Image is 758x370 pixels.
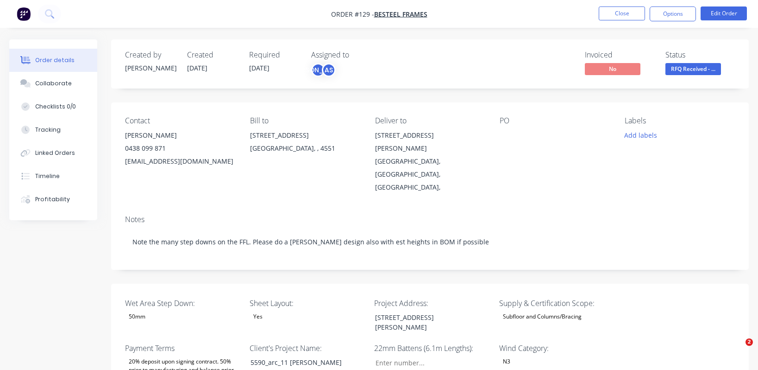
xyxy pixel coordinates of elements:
[625,116,735,125] div: Labels
[499,343,615,354] label: Wind Category:
[250,343,365,354] label: Client's Project Name:
[374,10,427,19] a: besteel frames
[9,188,97,211] button: Profitability
[125,155,235,168] div: [EMAIL_ADDRESS][DOMAIN_NAME]
[125,129,235,142] div: [PERSON_NAME]
[9,72,97,95] button: Collaborate
[650,6,696,21] button: Options
[9,49,97,72] button: Order details
[311,51,404,59] div: Assigned to
[375,129,485,194] div: [STREET_ADDRESS][PERSON_NAME][GEOGRAPHIC_DATA], [GEOGRAPHIC_DATA], [GEOGRAPHIC_DATA],
[250,129,360,159] div: [STREET_ADDRESS][GEOGRAPHIC_DATA], , 4551
[125,228,735,256] div: Note the many step downs on the FFL. Please do a [PERSON_NAME] design also with est heights in BO...
[250,129,360,142] div: [STREET_ADDRESS]
[9,118,97,141] button: Tracking
[585,63,640,75] span: No
[375,155,485,194] div: [GEOGRAPHIC_DATA], [GEOGRAPHIC_DATA], [GEOGRAPHIC_DATA],
[249,64,269,72] span: [DATE]
[727,338,749,361] iframe: Intercom live chat
[375,129,485,155] div: [STREET_ADDRESS][PERSON_NAME]
[35,79,72,88] div: Collaborate
[35,102,76,111] div: Checklists 0/0
[17,7,31,21] img: Factory
[125,116,235,125] div: Contact
[250,298,365,309] label: Sheet Layout:
[599,6,645,20] button: Close
[374,298,490,309] label: Project Address:
[250,116,360,125] div: Bill to
[620,129,662,141] button: Add labels
[250,142,360,155] div: [GEOGRAPHIC_DATA], , 4551
[665,63,721,75] span: RFQ Received - ...
[250,311,266,323] div: Yes
[243,356,359,369] div: 5590_arc_11 [PERSON_NAME]
[9,141,97,165] button: Linked Orders
[125,51,176,59] div: Created by
[322,63,336,77] div: AS
[499,311,585,323] div: Subfloor and Columns/Bracing
[35,126,61,134] div: Tracking
[375,116,485,125] div: Deliver to
[701,6,747,20] button: Edit Order
[500,116,610,125] div: PO
[187,51,238,59] div: Created
[125,343,241,354] label: Payment Terms
[9,95,97,118] button: Checklists 0/0
[585,51,654,59] div: Invoiced
[665,51,735,59] div: Status
[368,356,490,370] input: Enter number...
[35,172,60,180] div: Timeline
[665,63,721,77] button: RFQ Received - ...
[125,63,176,73] div: [PERSON_NAME]
[311,63,325,77] div: [PERSON_NAME]
[187,64,207,72] span: [DATE]
[125,142,235,155] div: 0438 099 871
[35,195,70,204] div: Profitability
[125,311,149,323] div: 50mm
[374,343,490,354] label: 22mm Battens (6.1m Lengths):
[745,338,753,346] span: 2
[249,51,300,59] div: Required
[311,63,336,77] button: [PERSON_NAME]AS
[9,165,97,188] button: Timeline
[125,298,241,309] label: Wet Area Step Down:
[125,215,735,224] div: Notes
[499,298,615,309] label: Supply & Certification Scope:
[499,356,514,368] div: N3
[125,129,235,168] div: [PERSON_NAME]0438 099 871[EMAIL_ADDRESS][DOMAIN_NAME]
[35,149,75,157] div: Linked Orders
[368,311,483,334] div: [STREET_ADDRESS][PERSON_NAME]
[331,10,374,19] span: Order #129 -
[35,56,75,64] div: Order details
